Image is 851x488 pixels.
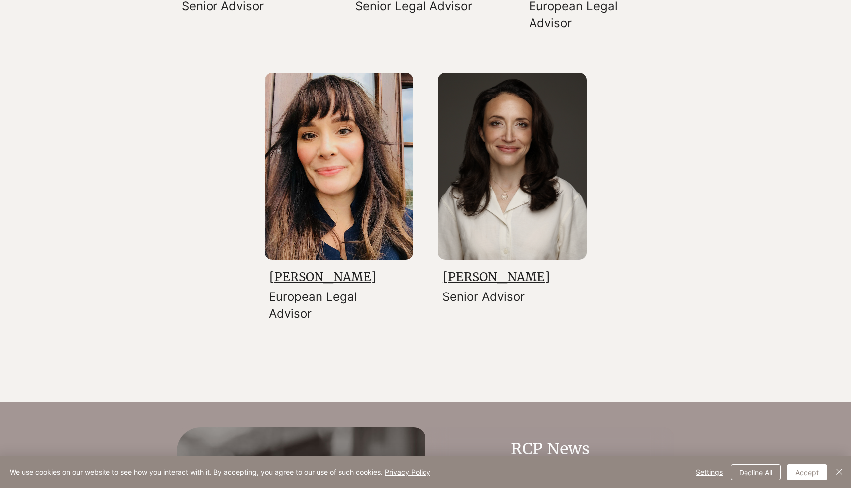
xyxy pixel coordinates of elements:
[696,465,723,480] span: Settings
[443,269,550,285] a: [PERSON_NAME]
[787,464,827,480] button: Accept
[442,289,576,305] p: Senior Advisor
[450,438,650,460] h2: RCP News
[269,289,403,322] p: European Legal Advisor
[269,269,376,285] a: [PERSON_NAME]
[833,466,845,478] img: Close
[265,73,414,260] img: Kristin Talbo_edited.jpg
[438,73,587,260] img: OWS Headshot.png
[731,464,781,480] button: Decline All
[833,464,845,480] button: Close
[10,468,430,477] span: We use cookies on our website to see how you interact with it. By accepting, you agree to our use...
[385,468,430,476] a: Privacy Policy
